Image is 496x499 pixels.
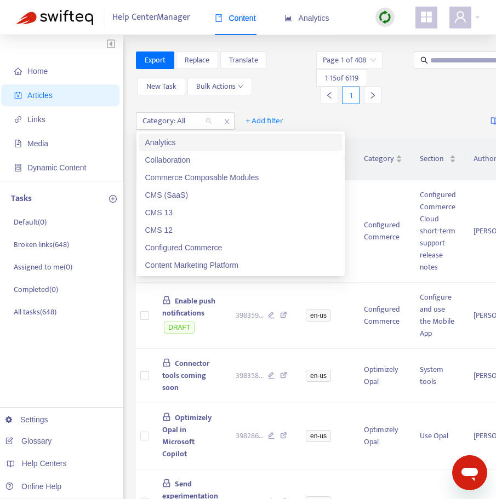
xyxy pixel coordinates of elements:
span: Analytics [284,14,329,22]
button: + Add filter [237,112,292,130]
div: CMS 12 [145,224,336,236]
a: Online Help [5,482,61,491]
p: Completed ( 0 ) [14,284,58,295]
span: lock [162,296,171,305]
div: Commerce Composable Modules [145,171,336,183]
span: lock [162,358,171,367]
p: Tasks [11,192,32,205]
p: Default ( 0 ) [14,216,47,228]
span: Section [420,153,447,165]
div: Collaboration [145,154,336,166]
div: Collaboration [139,151,343,169]
span: lock [162,479,171,487]
span: down [238,84,243,89]
span: Export [145,54,166,66]
span: DRAFT [164,322,195,334]
span: area-chart [284,14,292,22]
span: user [454,10,467,24]
p: Assigned to me ( 0 ) [14,261,72,273]
span: plus-circle [109,195,117,203]
span: Replace [185,54,209,66]
td: System tools [411,349,465,403]
span: left [326,91,333,99]
div: Commerce Composable Modules [139,169,343,186]
span: container [14,164,22,171]
span: 398359 ... [236,309,264,322]
div: 1 [342,87,360,104]
span: en-us [306,430,331,442]
div: CMS 12 [139,221,343,239]
span: Home [27,67,48,76]
span: Links [27,115,45,124]
button: Export [136,51,174,69]
span: Media [27,139,48,148]
span: + Add filter [246,114,283,128]
a: Settings [5,415,48,424]
div: CMS 13 [145,207,336,219]
span: en-us [306,309,331,322]
span: Help Center Manager [112,7,190,28]
span: book [215,14,223,22]
td: Configured Commerce [355,180,411,283]
div: Content Marketing Platform [145,259,336,271]
div: Analytics [145,136,336,148]
button: Replace [176,51,218,69]
button: Translate [220,51,267,69]
span: Category [364,153,394,165]
button: New Task [138,78,185,95]
div: Analytics [139,134,343,151]
p: All tasks ( 648 ) [14,306,56,318]
img: sync.dc5367851b00ba804db3.png [378,10,392,24]
span: Articles [27,91,53,100]
span: 398358 ... [236,370,264,382]
button: Bulk Actionsdown [187,78,252,95]
span: Content [215,14,256,22]
span: file-image [14,140,22,147]
img: Swifteq [16,10,93,25]
span: 398286 ... [236,430,264,442]
span: lock [162,412,171,421]
td: Use Opal [411,403,465,469]
span: Enable push notifications [162,295,216,319]
p: Broken links ( 648 ) [14,239,69,250]
span: 1 - 15 of 6119 [325,72,358,84]
td: Configure and use the Mobile App [411,283,465,349]
div: Configured Commerce [145,242,336,254]
div: Configured Commerce [139,239,343,256]
span: en-us [306,370,331,382]
iframe: Button to launch messaging window [452,455,487,490]
td: Configured Commerce [355,283,411,349]
th: Category [355,138,411,180]
span: New Task [146,81,176,93]
span: appstore [420,10,433,24]
td: Configured Commerce Cloud short-term support release notes [411,180,465,283]
a: Glossary [5,437,52,445]
span: Dynamic Content [27,163,86,172]
div: CMS (SaaS) [139,186,343,204]
span: Connector tools coming soon [162,357,210,394]
td: Optimizely Opal [355,349,411,403]
span: Help Centers [22,459,67,468]
span: close [220,115,234,128]
span: search [420,56,428,64]
div: Content Marketing Platform [139,256,343,274]
span: home [14,67,22,75]
span: Bulk Actions [196,81,243,93]
th: Section [411,138,465,180]
span: account-book [14,91,22,99]
span: Translate [229,54,258,66]
span: right [369,91,377,99]
td: Optimizely Opal [355,403,411,469]
span: link [14,116,22,123]
div: CMS (SaaS) [145,189,336,201]
span: Optimizely Opal in Microsoft Copilot [162,411,212,460]
div: CMS 13 [139,204,343,221]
